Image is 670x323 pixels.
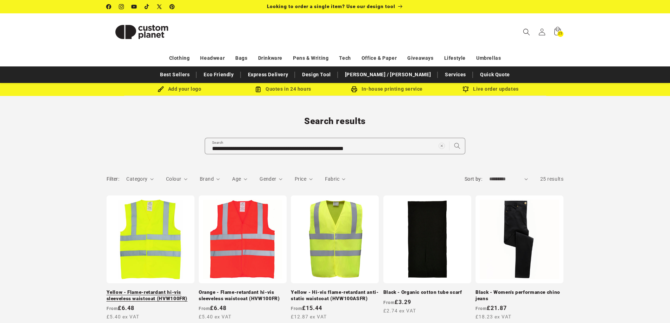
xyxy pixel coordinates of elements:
a: Clothing [169,52,190,64]
a: Bags [235,52,247,64]
summary: Fabric (0 selected) [325,175,346,183]
img: Custom Planet [107,16,177,48]
div: Add your logo [128,85,231,93]
span: Price [295,176,306,182]
summary: Brand (0 selected) [200,175,220,183]
a: Express Delivery [244,69,292,81]
span: Fabric [325,176,339,182]
span: 25 [558,31,562,37]
a: Services [441,69,470,81]
a: Black - Women's performance chino jeans [476,289,563,302]
span: Gender [260,176,276,182]
span: Category [126,176,147,182]
img: Order Updates Icon [255,86,261,92]
a: Black - Organic cotton tube scarf [383,289,471,296]
a: Giveaways [407,52,433,64]
span: Age [232,176,241,182]
a: Orange - Flame-retardant hi-vis sleeveless waistcoat (HVW100FR) [199,289,287,302]
button: Clear search term [434,138,449,154]
a: Design Tool [299,69,334,81]
a: Yellow - Flame-retardant hi-vis sleeveless waistcoat (HVW100FR) [107,289,194,302]
iframe: Chat Widget [553,247,670,323]
label: Sort by: [465,176,482,182]
a: [PERSON_NAME] / [PERSON_NAME] [342,69,434,81]
a: Pens & Writing [293,52,328,64]
a: Eco Friendly [200,69,237,81]
a: Yellow - Hi-vis flame-retardant anti-static waistcoat (HVW100ASFR) [291,289,379,302]
a: Drinkware [258,52,282,64]
a: Lifestyle [444,52,466,64]
span: Brand [200,176,214,182]
a: Tech [339,52,351,64]
a: Office & Paper [362,52,397,64]
summary: Colour (0 selected) [166,175,187,183]
h1: Search results [107,116,564,127]
a: Best Sellers [157,69,193,81]
summary: Category (0 selected) [126,175,154,183]
h2: Filter: [107,175,120,183]
button: Search [449,138,465,154]
span: Colour [166,176,181,182]
div: Live order updates [439,85,543,93]
a: Quick Quote [477,69,513,81]
summary: Age (0 selected) [232,175,247,183]
img: Brush Icon [158,86,164,92]
span: Looking to order a single item? Use our design tool [267,4,395,9]
summary: Gender (0 selected) [260,175,282,183]
img: In-house printing [351,86,357,92]
span: 25 results [540,176,564,182]
div: In-house printing service [335,85,439,93]
summary: Price [295,175,313,183]
a: Umbrellas [476,52,501,64]
img: Order updates [462,86,469,92]
a: Custom Planet [104,13,179,50]
div: Quotes in 24 hours [231,85,335,93]
summary: Search [519,24,534,40]
a: Headwear [200,52,225,64]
